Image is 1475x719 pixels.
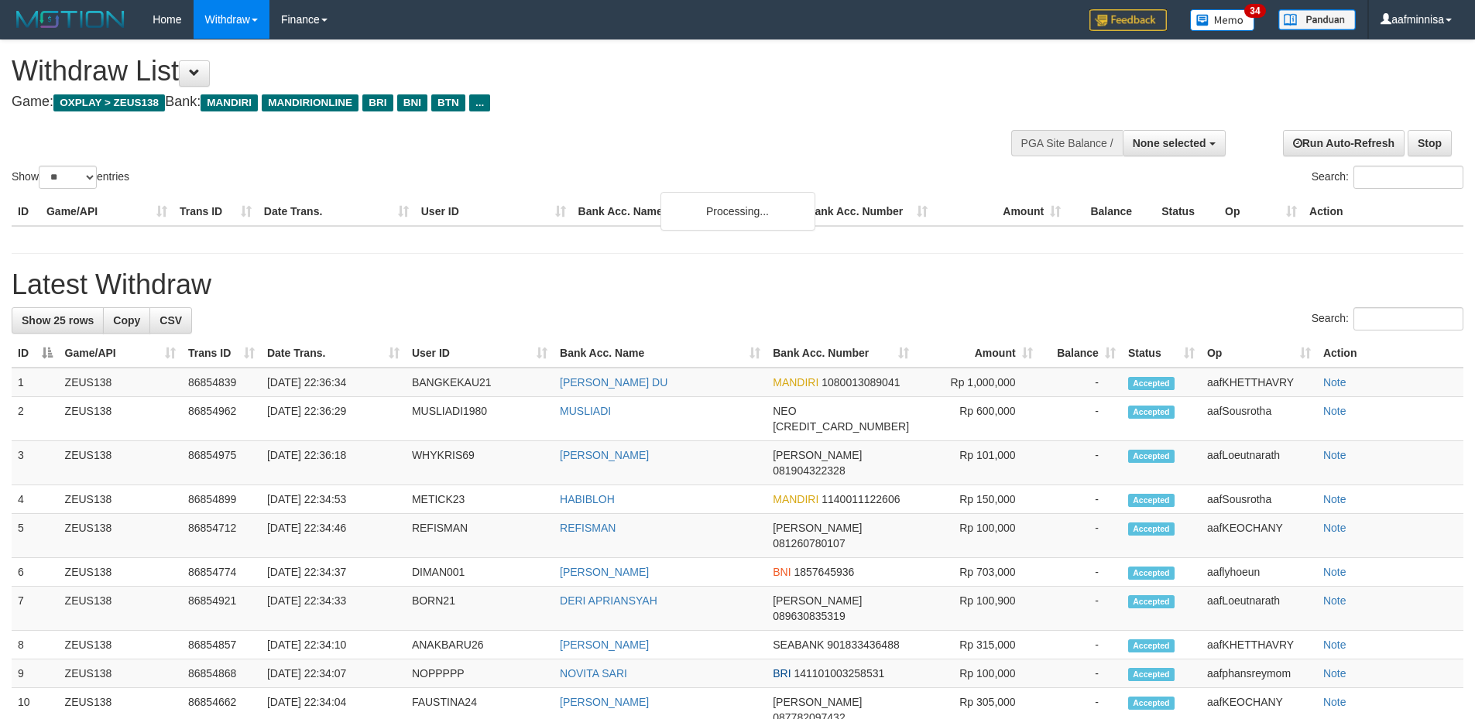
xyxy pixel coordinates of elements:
td: aafphansreymom [1201,659,1317,688]
td: aafKHETTHAVRY [1201,631,1317,659]
td: 8 [12,631,59,659]
td: ZEUS138 [59,441,182,485]
a: Note [1323,522,1346,534]
td: - [1039,485,1122,514]
td: [DATE] 22:36:29 [261,397,406,441]
td: [DATE] 22:34:10 [261,631,406,659]
td: BORN21 [406,587,554,631]
span: CSV [160,314,182,327]
span: Copy [113,314,140,327]
td: 5 [12,514,59,558]
td: MUSLIADI1980 [406,397,554,441]
td: aafKHETTHAVRY [1201,368,1317,397]
span: Copy 5859457168856576 to clipboard [773,420,909,433]
span: MANDIRIONLINE [262,94,358,111]
span: Accepted [1128,639,1175,652]
td: ZEUS138 [59,587,182,631]
th: Balance [1067,197,1155,226]
div: Processing... [660,192,815,231]
a: Note [1323,493,1346,505]
span: Accepted [1128,567,1175,580]
a: NOVITA SARI [560,667,627,680]
th: Status [1155,197,1219,226]
a: CSV [149,307,192,334]
td: Rp 100,900 [915,587,1039,631]
td: 2 [12,397,59,441]
label: Search: [1312,307,1463,330]
td: Rp 101,000 [915,441,1039,485]
th: Op: activate to sort column ascending [1201,339,1317,368]
span: Accepted [1128,377,1175,390]
td: aafKEOCHANY [1201,514,1317,558]
input: Search: [1353,307,1463,330]
img: MOTION_logo.png [12,8,129,31]
a: Stop [1408,130,1452,156]
td: aafLoeutnarath [1201,441,1317,485]
span: SEABANK [773,639,824,651]
td: Rp 150,000 [915,485,1039,514]
button: None selected [1123,130,1226,156]
div: PGA Site Balance / [1011,130,1123,156]
td: - [1039,587,1122,631]
td: Rp 1,000,000 [915,368,1039,397]
label: Search: [1312,166,1463,189]
td: 6 [12,558,59,587]
td: 86854839 [182,368,261,397]
td: - [1039,558,1122,587]
a: MUSLIADI [560,405,611,417]
th: Bank Acc. Number: activate to sort column ascending [767,339,915,368]
td: 86854975 [182,441,261,485]
a: Note [1323,376,1346,389]
td: METICK23 [406,485,554,514]
td: - [1039,368,1122,397]
td: 1 [12,368,59,397]
span: Show 25 rows [22,314,94,327]
td: - [1039,659,1122,688]
td: 86854868 [182,659,261,688]
span: BNI [397,94,427,111]
th: Op [1219,197,1303,226]
img: panduan.png [1278,9,1356,30]
td: 3 [12,441,59,485]
span: 34 [1244,4,1265,18]
td: - [1039,397,1122,441]
span: [PERSON_NAME] [773,522,862,534]
td: [DATE] 22:36:18 [261,441,406,485]
span: Copy 1857645936 to clipboard [794,566,854,578]
a: REFISMAN [560,522,616,534]
span: Copy 1080013089041 to clipboard [822,376,900,389]
a: Note [1323,405,1346,417]
span: OXPLAY > ZEUS138 [53,94,165,111]
a: Note [1323,594,1346,607]
th: Action [1303,197,1463,226]
span: BRI [773,667,791,680]
a: Note [1323,566,1346,578]
th: User ID [415,197,572,226]
span: Accepted [1128,450,1175,463]
a: Note [1323,696,1346,708]
td: [DATE] 22:34:53 [261,485,406,514]
td: aafSousrotha [1201,485,1317,514]
select: Showentries [39,166,97,189]
td: 86854899 [182,485,261,514]
td: Rp 100,000 [915,659,1039,688]
td: 9 [12,659,59,688]
a: Note [1323,667,1346,680]
th: Trans ID [173,197,258,226]
th: Game/API [40,197,173,226]
td: 86854712 [182,514,261,558]
th: Bank Acc. Number [801,197,934,226]
span: Accepted [1128,697,1175,710]
td: ZEUS138 [59,397,182,441]
span: MANDIRI [773,493,818,505]
span: Accepted [1128,406,1175,419]
td: aafSousrotha [1201,397,1317,441]
th: ID: activate to sort column descending [12,339,59,368]
td: Rp 600,000 [915,397,1039,441]
td: [DATE] 22:34:46 [261,514,406,558]
span: BNI [773,566,791,578]
th: Trans ID: activate to sort column ascending [182,339,261,368]
span: Accepted [1128,595,1175,608]
a: Note [1323,449,1346,461]
h4: Game: Bank: [12,94,968,110]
